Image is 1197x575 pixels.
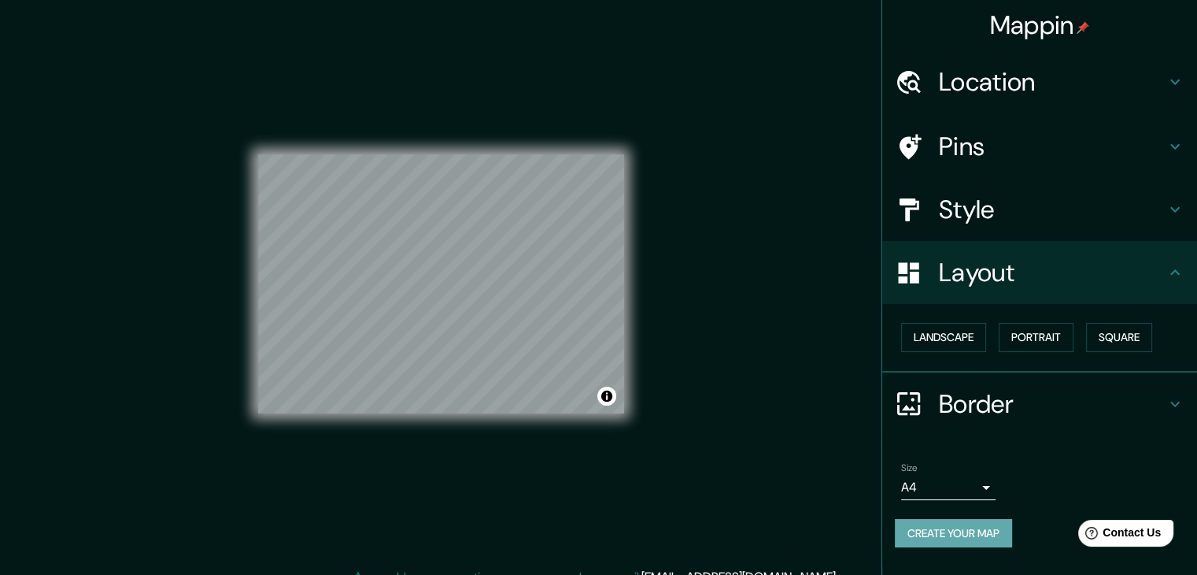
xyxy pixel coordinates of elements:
div: Pins [882,115,1197,178]
div: Style [882,178,1197,241]
h4: Location [939,66,1166,98]
div: A4 [901,475,996,500]
h4: Pins [939,131,1166,162]
h4: Layout [939,257,1166,288]
iframe: Help widget launcher [1057,514,1180,558]
label: Size [901,461,918,474]
h4: Style [939,194,1166,225]
div: Location [882,50,1197,113]
button: Create your map [895,519,1012,548]
img: pin-icon.png [1077,21,1089,34]
button: Landscape [901,323,986,352]
h4: Border [939,388,1166,420]
div: Layout [882,241,1197,304]
button: Toggle attribution [597,387,616,406]
h4: Mappin [990,9,1090,41]
button: Square [1086,323,1152,352]
div: Border [882,373,1197,436]
canvas: Map [258,154,624,414]
button: Portrait [999,323,1073,352]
